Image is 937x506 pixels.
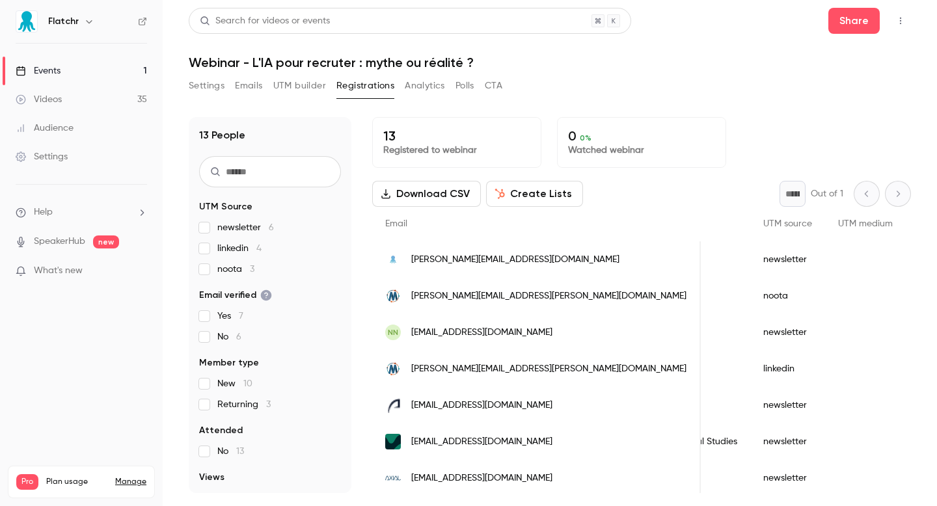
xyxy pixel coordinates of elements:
span: new [93,235,119,248]
span: Help [34,206,53,219]
div: Events [16,64,61,77]
span: linkedin [217,242,262,255]
div: Audience [16,122,74,135]
p: Out of 1 [811,187,843,200]
span: [PERSON_NAME][EMAIL_ADDRESS][DOMAIN_NAME] [411,253,619,267]
button: Polls [455,75,474,96]
button: CTA [485,75,502,96]
span: noota [217,263,254,276]
span: [EMAIL_ADDRESS][DOMAIN_NAME] [411,472,552,485]
span: 3 [266,400,271,409]
a: Manage [115,477,146,487]
span: 0 % [580,133,591,142]
a: SpeakerHub [34,235,85,248]
span: New [217,377,252,390]
p: Watched webinar [568,144,715,157]
span: Member type [199,356,259,369]
span: [EMAIL_ADDRESS][DOMAIN_NAME] [411,435,552,449]
span: Pro [16,474,38,490]
span: Yes [217,310,243,323]
button: UTM builder [273,75,326,96]
button: Registrations [336,75,394,96]
span: [PERSON_NAME][EMAIL_ADDRESS][PERSON_NAME][DOMAIN_NAME] [411,289,686,303]
p: 0 [568,128,715,144]
span: [EMAIL_ADDRESS][DOMAIN_NAME] [411,399,552,412]
span: [EMAIL_ADDRESS][DOMAIN_NAME] [411,326,552,340]
button: Share [828,8,880,34]
button: Download CSV [372,181,481,207]
span: Attended [199,424,243,437]
button: Emails [235,75,262,96]
span: Views [199,471,224,484]
button: Settings [189,75,224,96]
span: 6 [269,223,274,232]
span: Email verified [199,289,272,302]
span: NN [388,326,398,338]
span: UTM medium [838,219,893,228]
img: mercato-emploi.com [385,288,401,304]
span: UTM source [763,219,812,228]
div: noota [750,278,825,314]
span: Returning [217,398,271,411]
p: No results [199,492,341,505]
div: Search for videos or events [200,14,330,28]
button: Create Lists [486,181,583,207]
img: flatchr.io [385,252,401,267]
p: Registered to webinar [383,144,530,157]
h1: 13 People [199,127,245,143]
img: Flatchr [16,11,37,32]
span: 4 [256,244,262,253]
div: Videos [16,93,62,106]
span: 3 [250,265,254,274]
span: Plan usage [46,477,107,487]
img: axialcomrh.fr [385,470,401,486]
div: newsletter [750,314,825,351]
img: mercato-emploi.com [385,361,401,377]
h1: Webinar - L'IA pour recruter : mythe ou réalité ? [189,55,911,70]
button: Analytics [405,75,445,96]
span: [PERSON_NAME][EMAIL_ADDRESS][PERSON_NAME][DOMAIN_NAME] [411,362,686,376]
img: iss.nl [385,434,401,449]
span: 6 [236,332,241,341]
span: Email [385,219,407,228]
div: Settings [16,150,68,163]
div: newsletter [750,387,825,423]
img: shark-robotics.fr [385,397,401,413]
span: No [217,330,241,343]
p: 13 [383,128,530,144]
span: UTM Source [199,200,252,213]
span: 13 [236,447,244,456]
div: newsletter [750,423,825,460]
div: newsletter [750,241,825,278]
h6: Flatchr [48,15,79,28]
span: 7 [239,312,243,321]
span: 10 [243,379,252,388]
div: newsletter [750,460,825,496]
li: help-dropdown-opener [16,206,147,219]
span: What's new [34,264,83,278]
span: No [217,445,244,458]
span: newsletter [217,221,274,234]
iframe: Noticeable Trigger [131,265,147,277]
div: linkedin [750,351,825,387]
